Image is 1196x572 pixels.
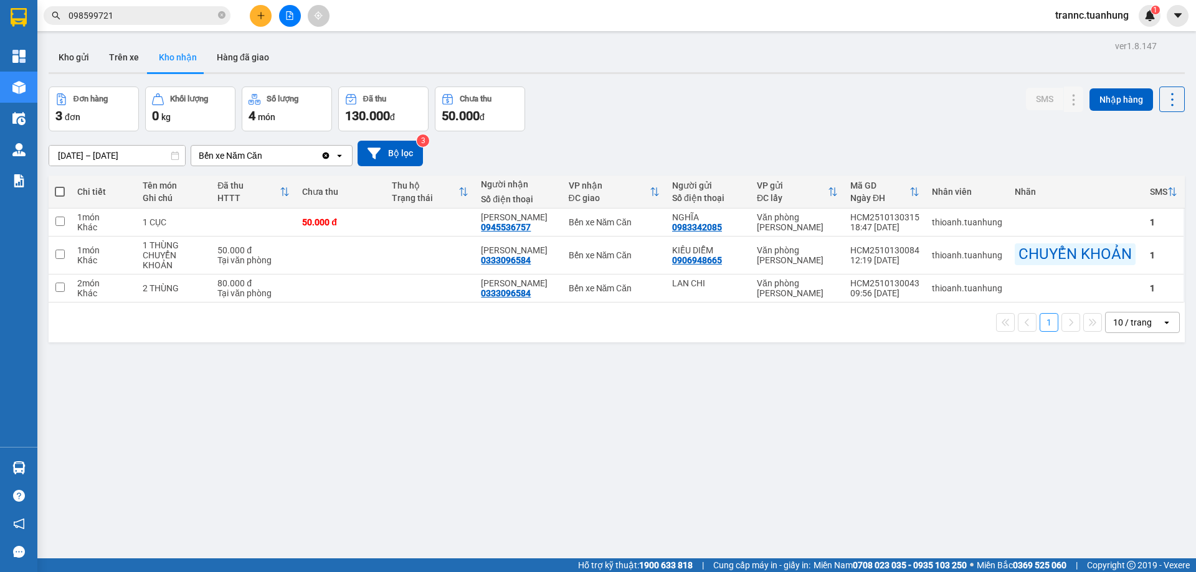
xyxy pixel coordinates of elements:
[481,255,531,265] div: 0333096584
[65,112,80,122] span: đơn
[480,112,485,122] span: đ
[335,151,344,161] svg: open
[757,278,838,298] div: Văn phòng [PERSON_NAME]
[77,187,130,197] div: Chi tiết
[853,560,967,570] strong: 0708 023 035 - 0935 103 250
[170,95,208,103] div: Khối lượng
[481,194,556,204] div: Số điện thoại
[850,193,909,203] div: Ngày ĐH
[672,278,744,288] div: LAN CHI
[713,558,810,572] span: Cung cấp máy in - giấy in:
[1150,250,1177,260] div: 1
[99,42,149,72] button: Trên xe
[77,255,130,265] div: Khác
[1015,243,1136,265] div: CHUYỂN KHOẢN
[672,212,744,222] div: NGHĨA
[1162,317,1172,327] svg: open
[279,5,301,27] button: file-add
[1013,560,1066,570] strong: 0369 525 060
[217,278,290,288] div: 80.000 đ
[672,181,744,190] div: Người gửi
[338,87,429,131] button: Đã thu130.000đ
[460,95,491,103] div: Chưa thu
[672,222,722,232] div: 0983342085
[217,255,290,265] div: Tại văn phòng
[850,278,919,288] div: HCM2510130043
[217,245,290,255] div: 50.000 đ
[1144,176,1184,209] th: Toggle SortBy
[1089,88,1153,111] button: Nhập hàng
[218,11,225,19] span: close-circle
[207,42,279,72] button: Hàng đã giao
[392,193,459,203] div: Trạng thái
[12,174,26,187] img: solution-icon
[702,558,704,572] span: |
[249,108,255,123] span: 4
[442,108,480,123] span: 50.000
[321,151,331,161] svg: Clear value
[1150,187,1167,197] div: SMS
[263,149,265,162] input: Selected Bến xe Năm Căn.
[211,176,296,209] th: Toggle SortBy
[850,212,919,222] div: HCM2510130315
[217,193,280,203] div: HTTT
[12,50,26,63] img: dashboard-icon
[1144,10,1156,21] img: icon-new-feature
[302,187,379,197] div: Chưa thu
[12,81,26,94] img: warehouse-icon
[69,9,216,22] input: Tìm tên, số ĐT hoặc mã đơn
[970,563,974,568] span: ⚪️
[850,255,919,265] div: 12:19 [DATE]
[302,217,379,227] div: 50.000 đ
[250,5,272,27] button: plus
[143,283,206,293] div: 2 THÙNG
[481,278,556,288] div: ANH HUY
[49,42,99,72] button: Kho gửi
[145,87,235,131] button: Khối lượng0kg
[12,143,26,156] img: warehouse-icon
[1172,10,1184,21] span: caret-down
[74,95,108,103] div: Đơn hàng
[217,288,290,298] div: Tại văn phòng
[1045,7,1139,23] span: trannc.tuanhung
[1026,88,1063,110] button: SMS
[12,461,26,474] img: warehouse-icon
[1150,217,1177,227] div: 1
[55,108,62,123] span: 3
[77,278,130,288] div: 2 món
[850,288,919,298] div: 09:56 [DATE]
[217,181,280,190] div: Đã thu
[143,181,206,190] div: Tên món
[143,217,206,227] div: 1 CỤC
[569,217,660,227] div: Bến xe Năm Căn
[481,212,556,222] div: THÚY QUỲNH
[199,149,262,162] div: Bến xe Năm Căn
[12,112,26,125] img: warehouse-icon
[149,42,207,72] button: Kho nhận
[757,245,838,265] div: Văn phòng [PERSON_NAME]
[390,112,395,122] span: đ
[143,193,206,203] div: Ghi chú
[1127,561,1136,570] span: copyright
[392,181,459,190] div: Thu hộ
[11,8,27,27] img: logo-vxr
[417,134,429,147] sup: 3
[672,255,722,265] div: 0906948665
[569,181,650,190] div: VP nhận
[143,250,206,270] div: CHUYỂN KHOẢN
[672,193,744,203] div: Số điện thoại
[1151,6,1160,14] sup: 1
[13,546,25,558] span: message
[77,212,130,222] div: 1 món
[1115,39,1157,53] div: ver 1.8.147
[562,176,666,209] th: Toggle SortBy
[242,87,332,131] button: Số lượng4món
[1150,283,1177,293] div: 1
[1040,313,1058,332] button: 1
[672,245,744,255] div: KIỀU DIỄM
[13,490,25,502] span: question-circle
[49,146,185,166] input: Select a date range.
[977,558,1066,572] span: Miền Bắc
[1113,316,1152,329] div: 10 / trang
[932,250,1002,260] div: thioanh.tuanhung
